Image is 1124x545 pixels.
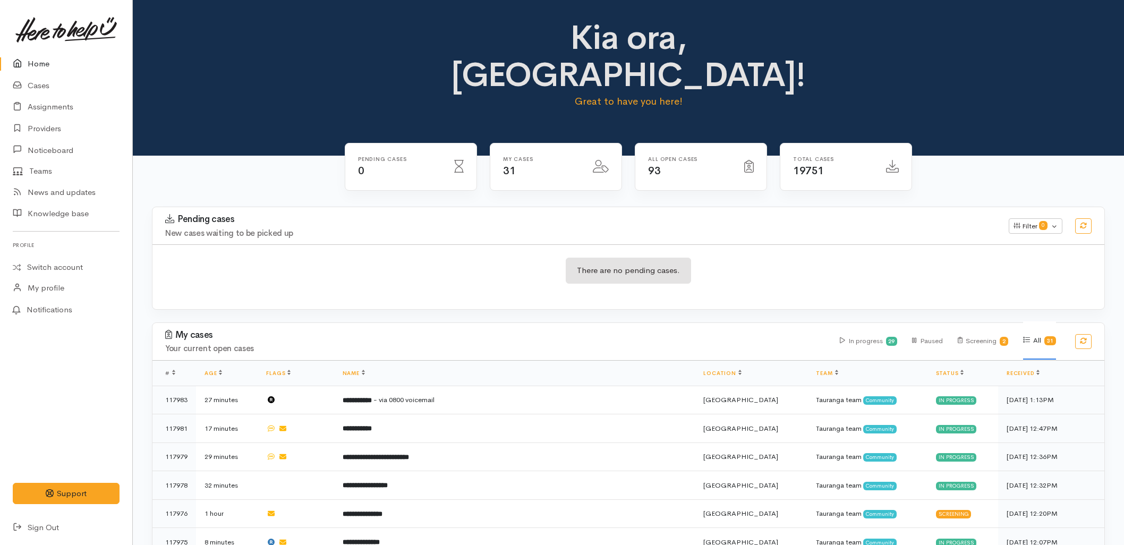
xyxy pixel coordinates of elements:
div: In progress [936,425,977,433]
h6: Profile [13,238,120,252]
div: There are no pending cases. [566,258,691,284]
span: # [165,370,175,377]
div: All [1023,321,1056,360]
div: Paused [912,322,942,360]
div: Screening [936,510,972,518]
td: 32 minutes [196,471,258,500]
span: Community [863,425,897,433]
span: [GEOGRAPHIC_DATA] [703,452,778,461]
b: 31 [1047,337,1053,344]
span: [GEOGRAPHIC_DATA] [703,424,778,433]
td: Tauranga team [807,414,927,443]
h3: Pending cases [165,214,996,225]
td: [DATE] 12:36PM [998,442,1104,471]
td: 29 minutes [196,442,258,471]
a: Team [816,370,838,377]
div: In progress [936,482,977,490]
td: 117979 [152,442,196,471]
b: 29 [888,338,895,345]
span: 31 [503,164,515,177]
td: 117978 [152,471,196,500]
div: In progress [936,396,977,405]
td: [DATE] 1:13PM [998,386,1104,414]
td: 27 minutes [196,386,258,414]
span: Community [863,396,897,405]
div: In progress [936,453,977,462]
h4: New cases waiting to be picked up [165,229,996,238]
td: 1 hour [196,499,258,528]
span: 0 [1039,221,1048,229]
p: Great to have you here! [394,94,864,109]
h6: Total cases [793,156,873,162]
span: [GEOGRAPHIC_DATA] [703,395,778,404]
span: Community [863,453,897,462]
a: Name [343,370,365,377]
a: Age [205,370,222,377]
a: Received [1007,370,1040,377]
h1: Kia ora, [GEOGRAPHIC_DATA]! [394,19,864,94]
button: Filter0 [1009,218,1062,234]
span: [GEOGRAPHIC_DATA] [703,481,778,490]
a: Flags [266,370,291,377]
b: 2 [1002,338,1006,345]
td: 17 minutes [196,414,258,443]
td: Tauranga team [807,471,927,500]
h4: Your current open cases [165,344,827,353]
span: 0 [358,164,364,177]
td: [DATE] 12:32PM [998,471,1104,500]
div: Screening [958,322,1009,360]
div: In progress [840,322,898,360]
a: Status [936,370,964,377]
td: 117981 [152,414,196,443]
h6: All Open cases [648,156,731,162]
span: - via 0800 voicemail [373,395,435,404]
span: [GEOGRAPHIC_DATA] [703,509,778,518]
span: 19751 [793,164,824,177]
td: 117976 [152,499,196,528]
button: Support [13,483,120,505]
td: Tauranga team [807,386,927,414]
td: Tauranga team [807,442,927,471]
span: Community [863,510,897,518]
span: 93 [648,164,660,177]
h6: My cases [503,156,580,162]
td: 117983 [152,386,196,414]
td: [DATE] 12:20PM [998,499,1104,528]
h3: My cases [165,330,827,340]
td: Tauranga team [807,499,927,528]
span: Community [863,482,897,490]
h6: Pending cases [358,156,441,162]
a: Location [703,370,741,377]
td: [DATE] 12:47PM [998,414,1104,443]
